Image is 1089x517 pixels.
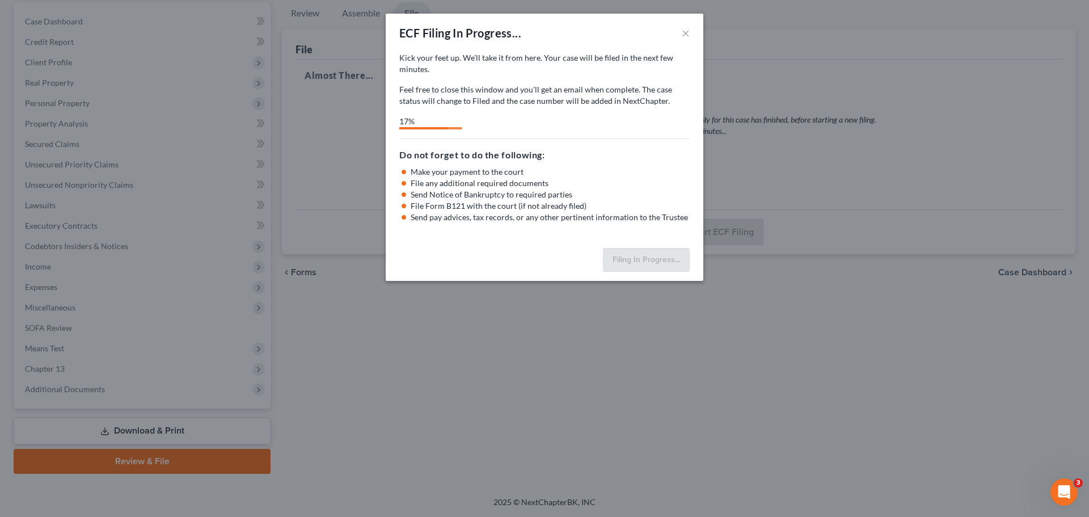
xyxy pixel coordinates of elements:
[399,25,521,41] div: ECF Filing In Progress...
[411,189,690,200] li: Send Notice of Bankruptcy to required parties
[399,84,690,107] p: Feel free to close this window and you’ll get an email when complete. The case status will change...
[399,52,690,75] p: Kick your feet up. We’ll take it from here. Your case will be filed in the next few minutes.
[399,148,690,162] h5: Do not forget to do the following:
[411,200,690,212] li: File Form B121 with the court (if not already filed)
[411,212,690,223] li: Send pay advices, tax records, or any other pertinent information to the Trustee
[1074,478,1083,487] span: 3
[411,166,690,178] li: Make your payment to the court
[411,178,690,189] li: File any additional required documents
[1050,478,1078,506] iframe: Intercom live chat
[682,26,690,40] button: ×
[399,116,449,127] div: 17%
[603,248,690,272] button: Filing In Progress...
